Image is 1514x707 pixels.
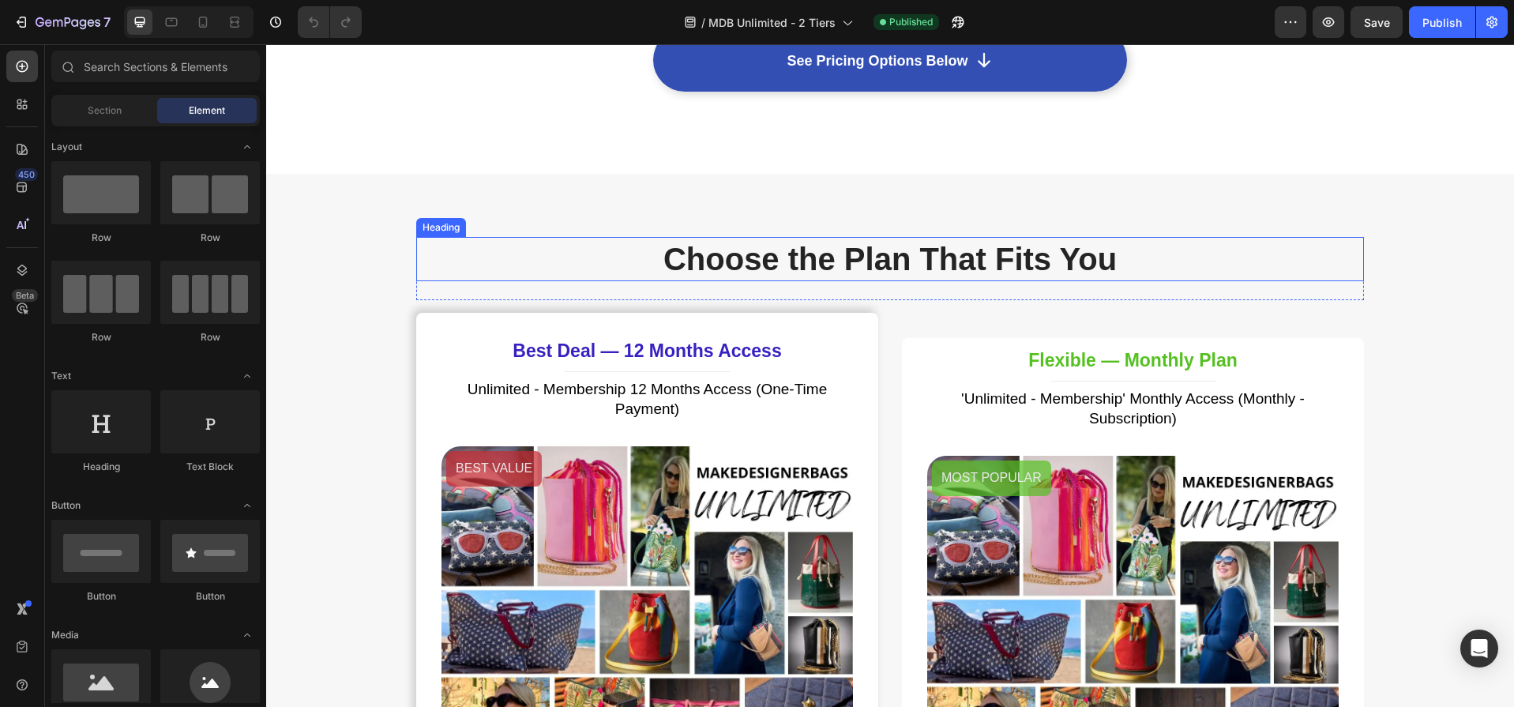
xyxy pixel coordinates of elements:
div: Button [160,589,260,604]
div: Heading [51,460,151,474]
span: Element [189,103,225,118]
span: MDB Unlimited - 2 Tiers [708,14,836,31]
div: Beta [12,289,38,302]
div: Open Intercom Messenger [1460,630,1498,668]
span: / [701,14,705,31]
span: See Pricing Options Below [520,9,701,24]
div: Heading [153,176,197,190]
span: Section [88,103,122,118]
div: Undo/Redo [298,6,362,38]
div: Row [160,330,260,344]
iframe: Design area [266,44,1514,707]
span: Toggle open [235,622,260,648]
span: Media [51,628,79,642]
span: Toggle open [235,493,260,518]
h1: Unlimited - Membership 12 Months Access (One-Time Payment) [175,334,587,376]
div: Text Block [160,460,260,474]
span: Button [51,498,81,513]
button: Publish [1409,6,1475,38]
span: Text [51,369,71,383]
div: Publish [1422,14,1462,31]
h3: Flexible — Monthly Plan [661,303,1073,330]
button: Save [1351,6,1403,38]
button: 7 [6,6,118,38]
span: Toggle open [235,134,260,160]
span: Layout [51,140,82,154]
div: 450 [15,168,38,181]
h2: Choose the Plan That Fits You [150,193,1098,237]
h1: 'Unlimited - Membership' Monthly Access (Monthly - Subscription) [661,344,1073,385]
h3: Best Deal — 12 Months Access [175,294,587,321]
div: Row [160,231,260,245]
pre: BEST VALUE [180,407,276,442]
input: Search Sections & Elements [51,51,260,82]
div: Row [51,330,151,344]
span: Published [889,15,933,29]
div: Row [51,231,151,245]
pre: MOST POPULAR [666,416,785,452]
span: Toggle open [235,363,260,389]
div: Button [51,589,151,604]
span: Save [1364,16,1390,29]
p: 7 [103,13,111,32]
